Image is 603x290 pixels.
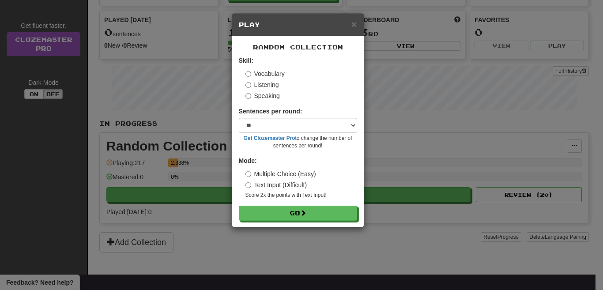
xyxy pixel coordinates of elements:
input: Text Input (Difficult) [245,182,251,188]
label: Text Input (Difficult) [245,181,307,189]
small: Score 2x the points with Text Input ! [245,192,357,199]
span: Random Collection [253,43,343,51]
label: Multiple Choice (Easy) [245,169,316,178]
input: Multiple Choice (Easy) [245,171,251,177]
small: to change the number of sentences per round! [239,135,357,150]
strong: Mode: [239,157,257,164]
input: Vocabulary [245,71,251,77]
label: Listening [245,80,279,89]
span: × [351,19,357,29]
label: Speaking [245,91,280,100]
button: Go [239,206,357,221]
a: Get Clozemaster Pro [244,135,295,141]
input: Speaking [245,93,251,99]
h5: Play [239,20,357,29]
label: Vocabulary [245,69,285,78]
strong: Skill: [239,57,253,64]
input: Listening [245,82,251,88]
button: Close [351,19,357,29]
label: Sentences per round: [239,107,302,116]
